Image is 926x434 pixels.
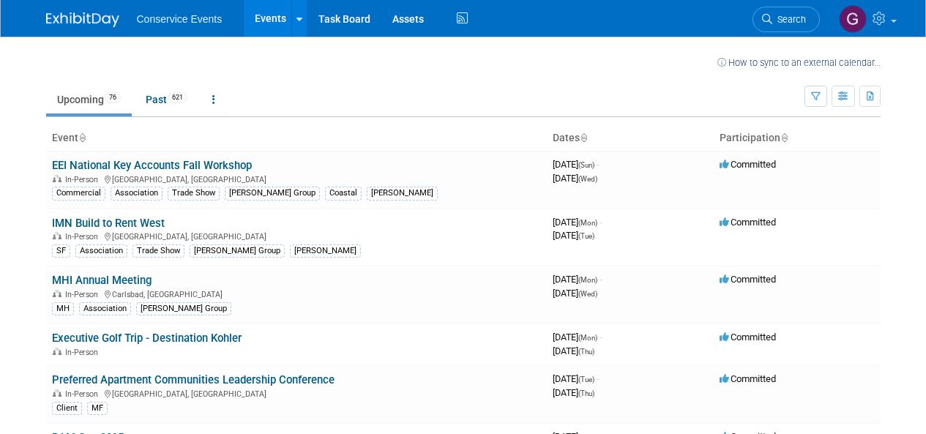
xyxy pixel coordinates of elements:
div: Trade Show [132,244,184,258]
span: (Mon) [578,219,597,227]
div: Carlsbad, [GEOGRAPHIC_DATA] [52,288,541,299]
img: In-Person Event [53,348,61,355]
span: Committed [720,373,776,384]
span: - [597,373,599,384]
span: [DATE] [553,387,594,398]
span: (Sun) [578,161,594,169]
div: [PERSON_NAME] Group [190,244,285,258]
a: Executive Golf Trip - Destination Kohler [52,332,242,345]
span: In-Person [65,232,102,242]
div: Association [111,187,163,200]
a: MHI Annual Meeting [52,274,152,287]
span: In-Person [65,290,102,299]
span: - [600,217,602,228]
a: How to sync to an external calendar... [717,57,881,68]
span: [DATE] [553,230,594,241]
span: [DATE] [553,332,602,343]
div: Coastal [325,187,362,200]
span: [DATE] [553,173,597,184]
th: Dates [547,126,714,151]
img: ExhibitDay [46,12,119,27]
a: EEI National Key Accounts Fall Workshop [52,159,252,172]
th: Event [46,126,547,151]
span: - [600,332,602,343]
a: Upcoming76 [46,86,132,113]
span: Committed [720,274,776,285]
span: - [597,159,599,170]
span: (Wed) [578,290,597,298]
img: In-Person Event [53,290,61,297]
span: (Mon) [578,334,597,342]
div: MH [52,302,74,315]
span: [DATE] [553,217,602,228]
div: [GEOGRAPHIC_DATA], [GEOGRAPHIC_DATA] [52,230,541,242]
span: In-Person [65,175,102,184]
a: Preferred Apartment Communities Leadership Conference [52,373,335,386]
a: IMN Build to Rent West [52,217,165,230]
a: Sort by Start Date [580,132,587,143]
a: Search [753,7,820,32]
img: In-Person Event [53,389,61,397]
span: Committed [720,332,776,343]
a: Past621 [135,86,198,113]
div: MF [87,402,108,415]
span: [DATE] [553,274,602,285]
div: Client [52,402,82,415]
div: [PERSON_NAME] [290,244,361,258]
span: 621 [168,92,187,103]
span: (Thu) [578,389,594,397]
div: [PERSON_NAME] [367,187,438,200]
span: Conservice Events [137,13,223,25]
span: [DATE] [553,373,599,384]
span: [DATE] [553,345,594,356]
img: In-Person Event [53,232,61,239]
div: [PERSON_NAME] Group [225,187,320,200]
span: (Tue) [578,232,594,240]
div: Commercial [52,187,105,200]
th: Participation [714,126,881,151]
span: 76 [105,92,121,103]
span: (Tue) [578,375,594,384]
span: (Wed) [578,175,597,183]
span: (Thu) [578,348,594,356]
div: [PERSON_NAME] Group [136,302,231,315]
img: Gayle Reese [839,5,867,33]
div: Association [75,244,127,258]
span: Committed [720,159,776,170]
span: Search [772,14,806,25]
span: - [600,274,602,285]
a: Sort by Participation Type [780,132,788,143]
a: Sort by Event Name [78,132,86,143]
div: [GEOGRAPHIC_DATA], [GEOGRAPHIC_DATA] [52,387,541,399]
div: Association [79,302,131,315]
div: Trade Show [168,187,220,200]
img: In-Person Event [53,175,61,182]
span: Committed [720,217,776,228]
span: In-Person [65,389,102,399]
div: SF [52,244,70,258]
span: [DATE] [553,288,597,299]
span: (Mon) [578,276,597,284]
span: In-Person [65,348,102,357]
div: [GEOGRAPHIC_DATA], [GEOGRAPHIC_DATA] [52,173,541,184]
span: [DATE] [553,159,599,170]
